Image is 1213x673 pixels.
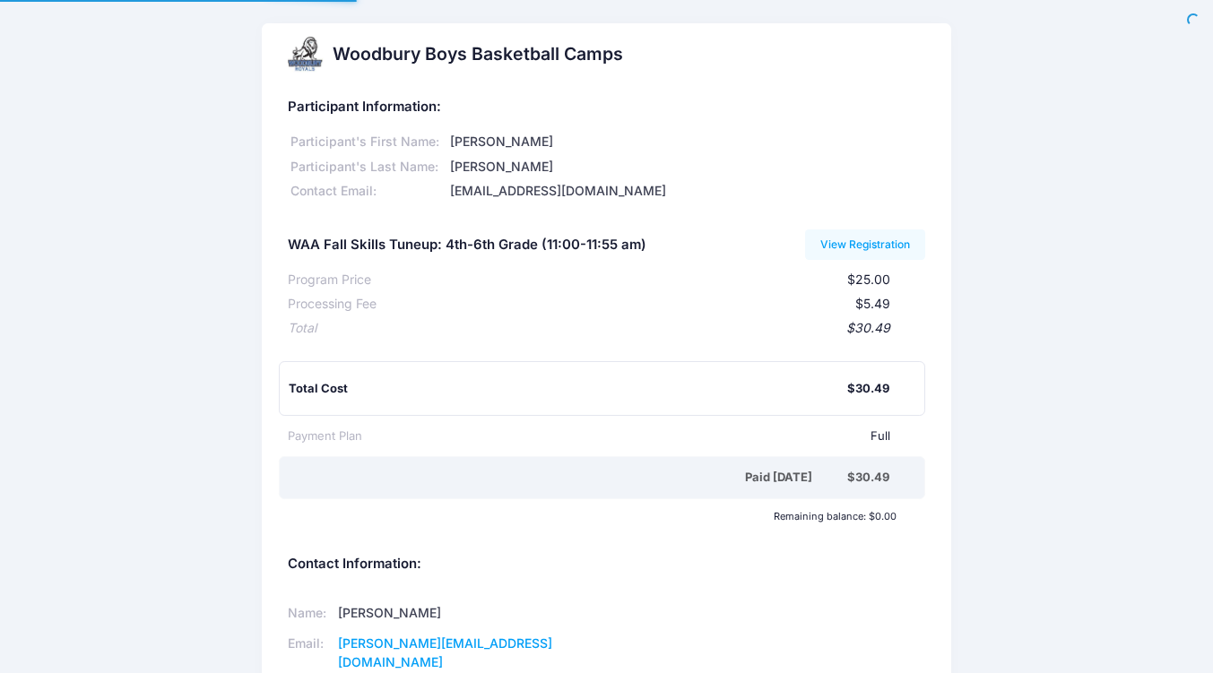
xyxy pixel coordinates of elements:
h5: Participant Information: [288,99,925,116]
div: Total Cost [289,380,847,398]
div: [PERSON_NAME] [447,133,925,151]
h5: WAA Fall Skills Tuneup: 4th-6th Grade (11:00-11:55 am) [288,237,646,254]
td: [PERSON_NAME] [332,599,583,629]
span: $25.00 [847,272,890,287]
div: Full [362,427,890,445]
div: Participant's Last Name: [288,158,447,177]
div: $30.49 [316,319,890,338]
div: $5.49 [377,295,890,314]
div: Contact Email: [288,182,447,201]
h2: Woodbury Boys Basketball Camps [333,44,623,65]
div: Program Price [288,271,371,289]
div: [EMAIL_ADDRESS][DOMAIN_NAME] [447,182,925,201]
div: Payment Plan [288,427,362,445]
div: Participant's First Name: [288,133,447,151]
div: Processing Fee [288,295,377,314]
h5: Contact Information: [288,557,925,573]
div: $30.49 [847,469,889,487]
div: Paid [DATE] [291,469,847,487]
div: Total [288,319,316,338]
div: $30.49 [847,380,889,398]
div: Remaining balance: $0.00 [279,511,905,522]
div: [PERSON_NAME] [447,158,925,177]
td: Name: [288,599,333,629]
a: View Registration [805,229,926,260]
a: [PERSON_NAME][EMAIL_ADDRESS][DOMAIN_NAME] [338,635,552,669]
